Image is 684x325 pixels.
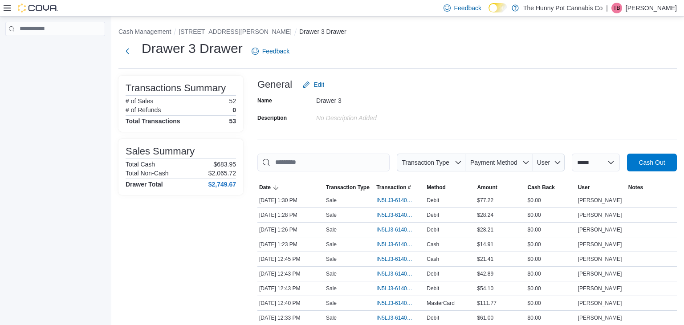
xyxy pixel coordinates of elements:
div: $0.00 [526,268,576,279]
span: [PERSON_NAME] [578,314,622,321]
span: Debit [427,285,439,292]
p: 52 [229,97,236,105]
p: Sale [326,241,337,248]
button: Transaction # [375,182,425,193]
span: $28.24 [477,211,493,219]
button: IN5LJ3-6140290 [376,313,423,323]
h6: # of Sales [126,97,153,105]
button: IN5LJ3-6140364 [376,268,423,279]
button: Notes [627,182,677,193]
span: [PERSON_NAME] [578,197,622,204]
div: Drawer 3 [316,93,436,104]
div: No Description added [316,111,436,122]
span: $77.22 [477,197,493,204]
div: $0.00 [526,283,576,294]
label: Description [257,114,287,122]
span: Debit [427,226,439,233]
button: Payment Method [465,154,533,171]
div: $0.00 [526,224,576,235]
span: Transaction # [376,184,411,191]
div: $0.00 [526,195,576,206]
span: $14.91 [477,241,493,248]
span: $111.77 [477,300,496,307]
p: $2,065.72 [208,170,236,177]
button: User [576,182,627,193]
div: $0.00 [526,298,576,309]
span: Amount [477,184,497,191]
button: Amount [475,182,525,193]
span: Edit [313,80,324,89]
span: [PERSON_NAME] [578,211,622,219]
div: [DATE] 1:28 PM [257,210,324,220]
span: $21.41 [477,256,493,263]
input: Dark Mode [489,3,507,12]
span: IN5LJ3-6140689 [376,241,414,248]
button: Cash Out [627,154,677,171]
span: Cash [427,241,439,248]
p: Sale [326,300,337,307]
span: [PERSON_NAME] [578,285,622,292]
span: IN5LJ3-6140706 [376,226,414,233]
span: Debit [427,197,439,204]
span: Transaction Type [402,159,449,166]
span: Debit [427,314,439,321]
span: [PERSON_NAME] [578,226,622,233]
p: Sale [326,197,337,204]
span: Notes [628,184,643,191]
div: [DATE] 12:33 PM [257,313,324,323]
a: Feedback [248,42,293,60]
h3: Transactions Summary [126,83,226,93]
span: [PERSON_NAME] [578,241,622,248]
button: Transaction Type [324,182,375,193]
span: $42.89 [477,270,493,277]
div: [DATE] 1:23 PM [257,239,324,250]
span: [PERSON_NAME] [578,270,622,277]
p: Sale [326,270,337,277]
input: This is a search bar. As you type, the results lower in the page will automatically filter. [257,154,390,171]
span: Feedback [454,4,481,12]
h3: General [257,79,292,90]
nav: An example of EuiBreadcrumbs [118,27,677,38]
div: $0.00 [526,254,576,264]
button: Edit [299,76,328,93]
button: Next [118,42,136,60]
span: $54.10 [477,285,493,292]
p: | [606,3,608,13]
span: IN5LJ3-6140358 [376,285,414,292]
button: IN5LJ3-6140741 [376,195,423,206]
button: IN5LJ3-6140358 [376,283,423,294]
span: IN5LJ3-6140723 [376,211,414,219]
button: Method [425,182,475,193]
h3: Sales Summary [126,146,195,157]
p: $683.95 [213,161,236,168]
button: IN5LJ3-6140689 [376,239,423,250]
span: IN5LJ3-6140364 [376,270,414,277]
div: Tanna Brown [611,3,622,13]
h4: Drawer Total [126,181,163,188]
div: [DATE] 1:30 PM [257,195,324,206]
span: Date [259,184,271,191]
span: MasterCard [427,300,455,307]
span: Debit [427,270,439,277]
span: Debit [427,211,439,219]
h4: $2,749.67 [208,181,236,188]
div: $0.00 [526,210,576,220]
p: Sale [326,314,337,321]
p: Sale [326,211,337,219]
span: [PERSON_NAME] [578,256,622,263]
p: The Hunny Pot Cannabis Co [523,3,603,13]
span: Feedback [262,47,289,56]
h4: 53 [229,118,236,125]
button: IN5LJ3-6140706 [376,224,423,235]
span: [PERSON_NAME] [578,300,622,307]
div: $0.00 [526,239,576,250]
button: Date [257,182,324,193]
div: $0.00 [526,313,576,323]
span: Cash Out [639,158,665,167]
h4: Total Transactions [126,118,180,125]
div: [DATE] 1:26 PM [257,224,324,235]
span: TB [613,3,620,13]
button: Drawer 3 Drawer [299,28,346,35]
label: Name [257,97,272,104]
